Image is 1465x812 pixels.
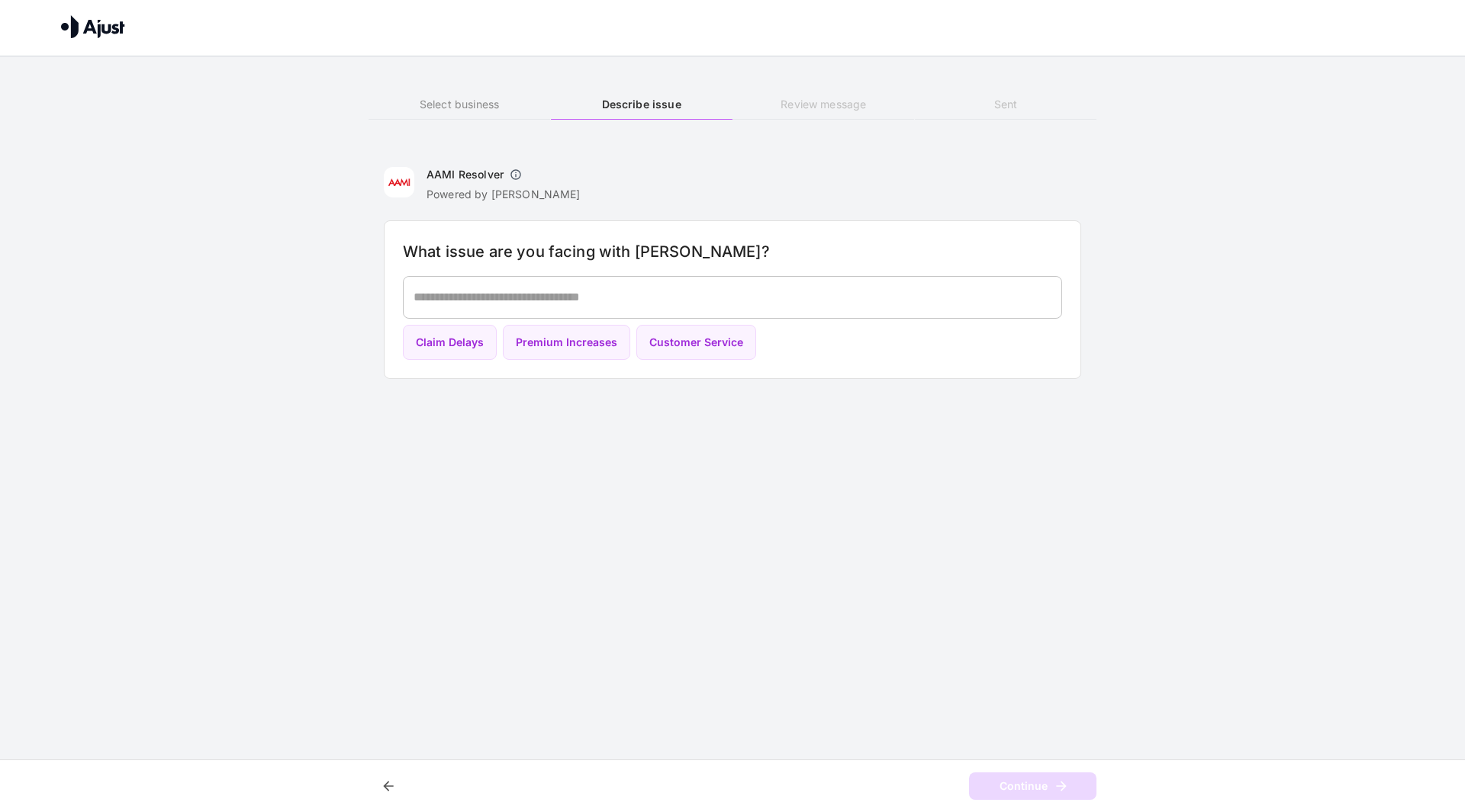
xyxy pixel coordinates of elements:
[427,167,504,182] h6: AAMI Resolver
[403,239,1062,264] h6: What issue are you facing with [PERSON_NAME]?
[915,96,1096,113] h6: Sent
[636,325,756,361] button: Customer Service
[384,167,414,197] img: AAMI
[61,15,125,38] img: Ajust
[503,325,630,361] button: Premium Increases
[369,96,550,113] h6: Select business
[551,96,732,113] h6: Describe issue
[403,325,497,361] button: Claim Delays
[732,96,914,113] h6: Review message
[427,187,581,202] p: Powered by [PERSON_NAME]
